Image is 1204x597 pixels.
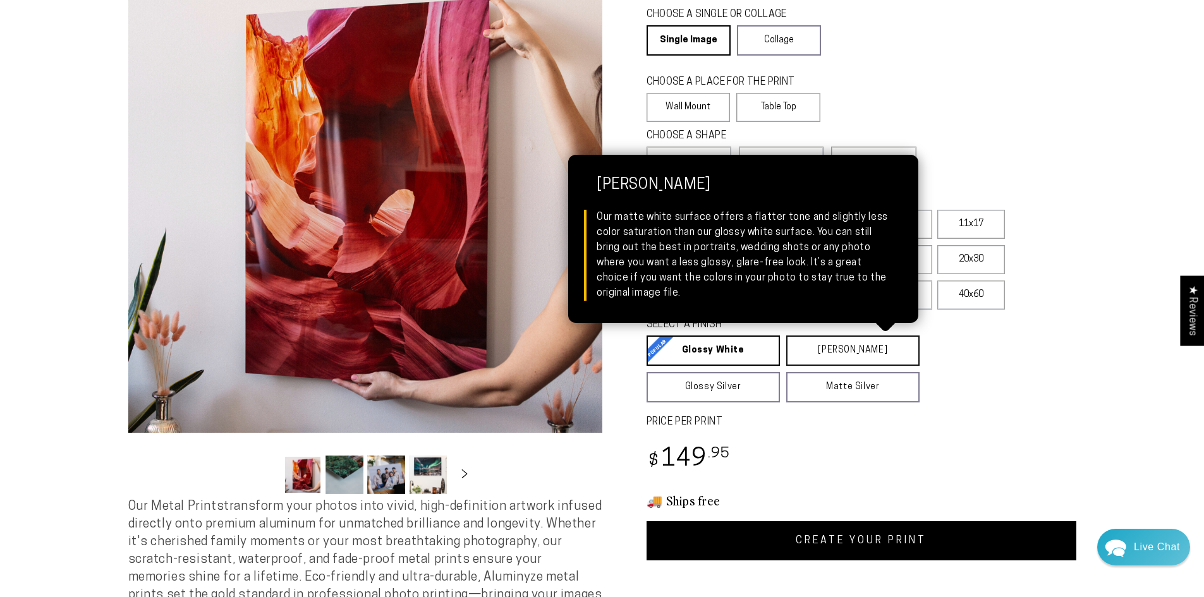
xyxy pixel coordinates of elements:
[786,372,920,402] a: Matte Silver
[647,75,809,90] legend: CHOOSE A PLACE FOR THE PRINT
[937,280,1005,310] label: 40x60
[647,492,1076,509] h3: 🚚 Ships free
[647,521,1076,560] a: CREATE YOUR PRINT
[647,93,731,122] label: Wall Mount
[937,210,1005,239] label: 11x17
[647,25,731,56] a: Single Image
[409,455,447,494] button: Load image 4 in gallery view
[708,447,731,461] sup: .95
[937,245,1005,274] label: 20x30
[1097,529,1190,565] div: Chat widget toggle
[647,318,889,332] legend: SELECT A FINISH
[647,335,780,366] a: Glossy White
[1180,275,1204,346] div: Click to open Judge.me floating reviews tab
[451,461,478,488] button: Slide right
[786,335,920,366] a: [PERSON_NAME]
[597,210,890,301] div: Our matte white surface offers a flatter tone and slightly less color saturation than our glossy ...
[764,154,799,169] span: Square
[647,415,1076,430] label: PRICE PER PRINT
[1134,529,1180,565] div: Contact Us Directly
[736,93,820,122] label: Table Top
[647,372,780,402] a: Glossy Silver
[284,455,322,494] button: Load image 1 in gallery view
[325,455,363,494] button: Load image 2 in gallery view
[647,129,811,143] legend: CHOOSE A SHAPE
[648,453,659,470] span: $
[647,447,731,472] bdi: 149
[737,25,821,56] a: Collage
[647,8,810,22] legend: CHOOSE A SINGLE OR COLLAGE
[252,461,280,488] button: Slide left
[367,455,405,494] button: Load image 3 in gallery view
[597,177,890,210] strong: [PERSON_NAME]
[664,154,714,169] span: Rectangle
